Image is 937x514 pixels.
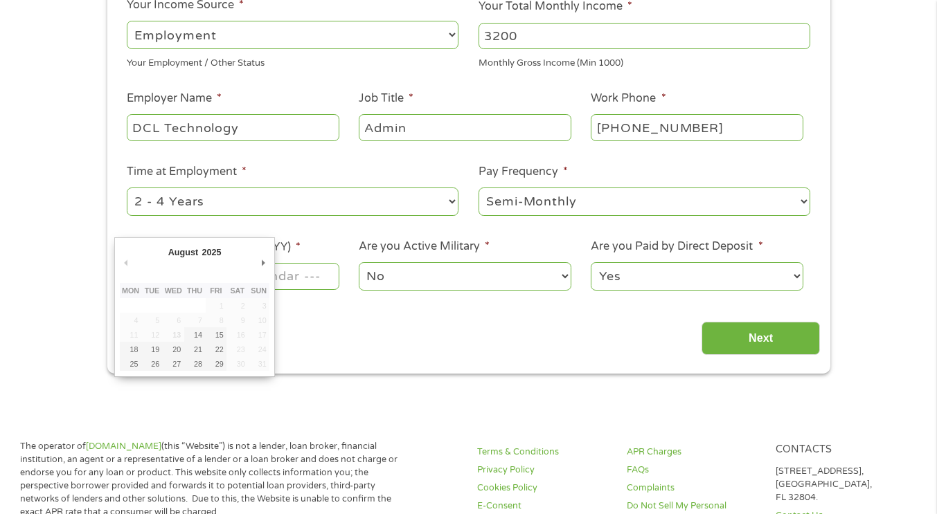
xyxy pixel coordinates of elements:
a: APR Charges [627,446,760,459]
input: Next [702,322,820,356]
label: Time at Employment [127,165,247,179]
label: Employer Name [127,91,222,106]
div: Monthly Gross Income (Min 1000) [479,52,810,71]
a: Complaints [627,481,760,495]
label: Are you Paid by Direct Deposit [591,239,762,254]
button: 25 [120,356,141,371]
p: [STREET_ADDRESS], [GEOGRAPHIC_DATA], FL 32804. [776,465,909,504]
button: 18 [120,342,141,356]
label: Work Phone [591,91,666,106]
a: E-Consent [477,499,610,513]
input: (231) 754-4010 [591,114,803,140]
a: FAQs [627,463,760,477]
a: [DOMAIN_NAME] [86,441,161,452]
abbr: Thursday [187,286,202,295]
button: 27 [163,356,184,371]
div: August [166,243,200,261]
button: Next Month [257,253,269,272]
abbr: Monday [122,286,139,295]
abbr: Wednesday [165,286,182,295]
div: Your Employment / Other Status [127,52,458,71]
div: 2025 [200,243,223,261]
button: Previous Month [120,253,132,272]
button: 19 [141,342,163,356]
label: Are you Active Military [359,239,490,254]
abbr: Tuesday [145,286,160,295]
h4: Contacts [776,443,909,457]
abbr: Friday [210,286,222,295]
a: Cookies Policy [477,481,610,495]
a: Privacy Policy [477,463,610,477]
button: 28 [184,356,206,371]
input: Walmart [127,114,339,140]
button: 20 [163,342,184,356]
input: 1800 [479,23,810,49]
button: 26 [141,356,163,371]
input: Cashier [359,114,571,140]
button: 22 [206,342,227,356]
button: 15 [206,327,227,342]
a: Terms & Conditions [477,446,610,459]
button: 29 [206,356,227,371]
abbr: Saturday [230,286,244,295]
button: 14 [184,327,206,342]
label: Pay Frequency [479,165,568,179]
abbr: Sunday [251,286,267,295]
label: Job Title [359,91,413,106]
button: 21 [184,342,206,356]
